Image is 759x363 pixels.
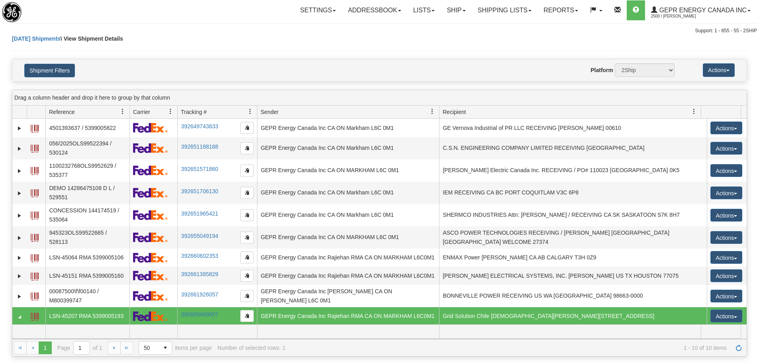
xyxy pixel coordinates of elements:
[240,251,254,263] button: Copy to clipboard
[45,119,129,137] td: 4501393637 / 5399005822
[45,226,129,249] td: 945323OLS99522665 / 528113
[31,269,39,282] a: Label
[181,233,218,239] a: 392655049194
[181,108,207,116] span: Tracking #
[240,122,254,134] button: Copy to clipboard
[181,311,218,318] a: 392665469007
[181,271,218,277] a: 392661385829
[257,226,439,249] td: GEPR Energy Canada Inc CA ON MARKHAM L6C 0M1
[31,186,39,198] a: Label
[439,159,707,182] td: [PERSON_NAME] Electric Canada Inc. RECEIVING / PO# 110023 [GEOGRAPHIC_DATA] 0K5
[57,341,102,355] span: Page of 1
[177,106,257,119] th: Press ctrl + space to group
[439,285,707,307] td: BONNEVILLE POWER RECEIVING US WA [GEOGRAPHIC_DATA] 98663-0000
[181,253,218,259] a: 392660602353
[16,234,24,242] a: Expand
[133,165,168,175] img: 2 - FedEx Express®
[39,341,51,354] span: Page 1
[257,159,439,182] td: GEPR Energy Canada Inc CA ON MARKHAM L6C 0M1
[240,209,254,221] button: Copy to clipboard
[133,232,168,242] img: 2 - FedEx Express®
[144,344,154,352] span: 50
[439,249,707,267] td: ENMAX Power [PERSON_NAME] CA AB CALGARY T3H 0Z9
[2,2,22,22] img: logo2500.jpg
[710,310,742,322] button: Actions
[133,123,168,133] img: 2 - FedEx Express®
[133,143,168,153] img: 2 - FedEx Express®
[342,0,407,20] a: Addressbook
[181,188,218,194] a: 392651706130
[31,289,39,302] a: Label
[133,291,168,301] img: 2 - FedEx Express®
[257,285,439,307] td: GEPR Energy Canada Inc [PERSON_NAME] CA ON [PERSON_NAME] L6C 0M1
[16,254,24,262] a: Expand
[741,141,758,222] iframe: chat widget
[133,188,168,198] img: 2 - FedEx Express®
[710,290,742,302] button: Actions
[24,64,75,77] button: Shipment Filters
[651,12,711,20] span: 2500 / [PERSON_NAME]
[139,341,212,355] span: items per page
[129,106,177,119] th: Press ctrl + space to group
[240,187,254,199] button: Copy to clipboard
[240,310,254,322] button: Copy to clipboard
[16,313,24,321] a: Collapse
[31,309,39,322] a: Label
[240,142,254,154] button: Copy to clipboard
[133,108,150,116] span: Carrier
[31,121,39,134] a: Label
[426,105,439,118] a: Sender filter column settings
[49,108,75,116] span: Reference
[257,204,439,226] td: GEPR Energy Canada Inc CA ON Markham L6C 0M1
[74,341,90,354] input: Page 1
[240,290,254,302] button: Copy to clipboard
[439,307,707,326] td: Grid Solution Chile [DEMOGRAPHIC_DATA][PERSON_NAME][STREET_ADDRESS]
[257,267,439,285] td: GEPR Energy Canada Inc Rajiehan RMA CA ON MARKHAM L6C0M1
[257,137,439,159] td: GEPR Energy Canada Inc CA ON Markham L6C 0M1
[261,108,278,116] span: Sender
[133,271,168,281] img: 2 - FedEx Express®
[472,0,537,20] a: Shipping lists
[31,141,39,154] a: Label
[31,251,39,263] a: Label
[133,210,168,220] img: 2 - FedEx Express®
[16,145,24,153] a: Expand
[181,123,218,130] a: 392649743833
[732,341,745,354] a: Refresh
[439,106,701,119] th: Press ctrl + space to group
[181,166,218,172] a: 392651571860
[2,27,757,34] div: Support: 1 - 855 - 55 - 2SHIP
[291,345,727,351] span: 1 - 10 of 10 items
[710,251,742,264] button: Actions
[257,307,439,326] td: GEPR Energy Canada Inc Rajiehan RMA CA ON MARKHAM L6C0M1
[710,186,742,199] button: Actions
[45,137,129,159] td: 056/2025OLS99522394 / 530124
[12,35,61,42] a: [DATE] Shipments
[181,210,218,217] a: 392651965421
[439,226,707,249] td: ASCO POWER TECHNOLOGIES RECEIVING / [PERSON_NAME] [GEOGRAPHIC_DATA] [GEOGRAPHIC_DATA] WELCOME 27374
[16,189,24,197] a: Expand
[240,270,254,282] button: Copy to clipboard
[16,167,24,175] a: Expand
[31,163,39,176] a: Label
[164,105,177,118] a: Carrier filter column settings
[687,105,701,118] a: Recipient filter column settings
[16,124,24,132] a: Expand
[439,137,707,159] td: C.S.N. ENGINEERING COMPANY LIMITED RECEIVING [GEOGRAPHIC_DATA]
[16,272,24,280] a: Expand
[645,0,757,20] a: GEPR Energy Canada Inc 2500 / [PERSON_NAME]
[45,249,129,267] td: LSN-45064 RMA 5399005106
[257,119,439,137] td: GEPR Energy Canada Inc CA ON Markham L6C 0M1
[61,35,123,42] span: \ View Shipment Details
[257,182,439,204] td: GEPR Energy Canada Inc CA ON Markham L6C 0M1
[133,253,168,263] img: 2 - FedEx Express®
[710,164,742,177] button: Actions
[27,106,45,119] th: Press ctrl + space to group
[243,105,257,118] a: Tracking # filter column settings
[257,249,439,267] td: GEPR Energy Canada Inc Rajiehan RMA CA ON MARKHAM L6C0M1
[407,0,441,20] a: Lists
[657,7,747,14] span: GEPR Energy Canada Inc
[710,209,742,222] button: Actions
[12,90,747,106] div: grid grouping header
[701,106,741,119] th: Press ctrl + space to group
